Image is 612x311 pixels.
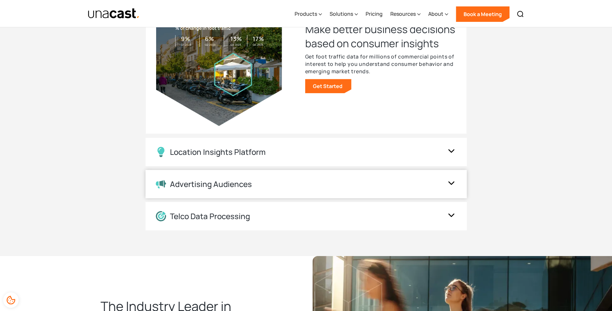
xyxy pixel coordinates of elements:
[170,147,266,157] div: Location Insights Platform
[517,10,524,18] img: Search icon
[156,147,166,157] img: Location Insights Platform icon
[156,211,166,221] img: Location Data Processing icon
[88,8,140,19] img: Unacast text logo
[390,1,421,27] div: Resources
[330,10,353,18] div: Solutions
[3,292,19,308] div: Cookie Preferences
[366,1,383,27] a: Pricing
[305,79,351,93] a: Get Started
[305,22,456,50] h3: Make better business decisions based on consumer insights
[330,1,358,27] div: Solutions
[295,1,322,27] div: Products
[156,180,166,189] img: Advertising Audiences icon
[295,10,317,18] div: Products
[170,212,250,221] div: Telco Data Processing
[305,53,456,75] p: Get foot traffic data for millions of commercial points of interest to help you understand consum...
[170,180,252,189] div: Advertising Audiences
[390,10,416,18] div: Resources
[428,1,448,27] div: About
[88,8,140,19] a: home
[428,10,443,18] div: About
[456,6,510,22] a: Book a Meeting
